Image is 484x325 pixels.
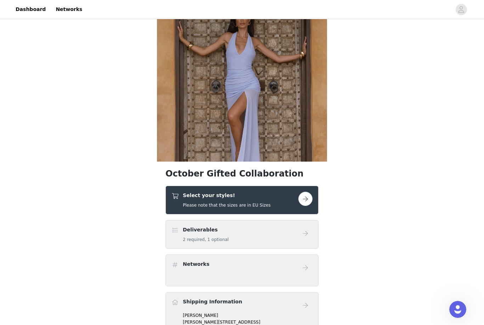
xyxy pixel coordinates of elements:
[183,192,271,199] h4: Select your styles!
[183,202,271,208] h5: Please note that the sizes are in EU Sizes
[449,301,466,318] iframe: Intercom live chat
[183,298,242,306] h4: Shipping Information
[183,260,209,268] h4: Networks
[165,220,319,249] div: Deliverables
[183,236,229,243] h5: 2 required, 1 optional
[165,167,319,180] h1: October Gifted Collaboration
[51,1,86,17] a: Networks
[183,312,313,319] p: [PERSON_NAME]
[165,186,319,214] div: Select your styles!
[458,4,465,15] div: avatar
[183,226,229,234] h4: Deliverables
[165,254,319,286] div: Networks
[11,1,50,17] a: Dashboard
